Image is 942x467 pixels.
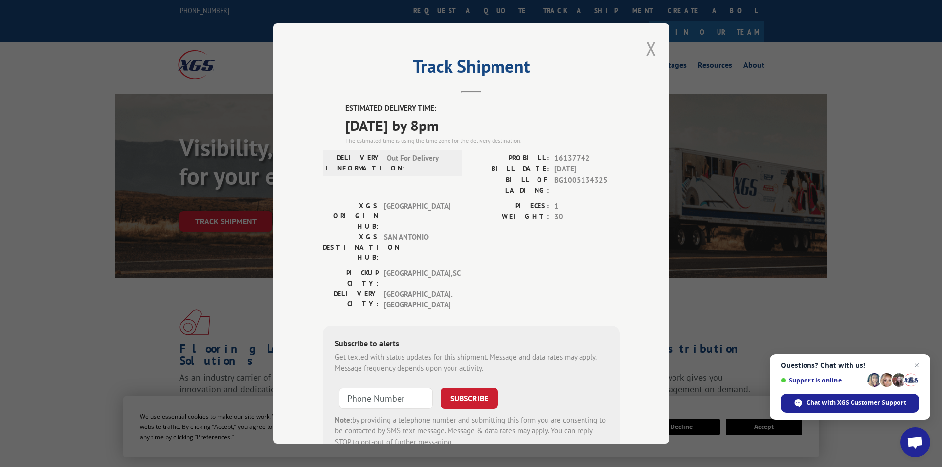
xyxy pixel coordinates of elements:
[471,153,549,164] label: PROBILL:
[339,388,433,409] input: Phone Number
[554,201,620,212] span: 1
[323,59,620,78] h2: Track Shipment
[384,232,450,263] span: SAN ANTONIO
[335,338,608,352] div: Subscribe to alerts
[900,427,930,457] a: Open chat
[807,398,906,407] span: Chat with XGS Customer Support
[384,289,450,311] span: [GEOGRAPHIC_DATA] , [GEOGRAPHIC_DATA]
[384,201,450,232] span: [GEOGRAPHIC_DATA]
[335,352,608,374] div: Get texted with status updates for this shipment. Message and data rates may apply. Message frequ...
[345,103,620,114] label: ESTIMATED DELIVERY TIME:
[335,415,608,448] div: by providing a telephone number and submitting this form you are consenting to be contacted by SM...
[384,268,450,289] span: [GEOGRAPHIC_DATA] , SC
[554,153,620,164] span: 16137742
[323,268,379,289] label: PICKUP CITY:
[471,164,549,175] label: BILL DATE:
[781,394,919,413] span: Chat with XGS Customer Support
[471,212,549,223] label: WEIGHT:
[554,164,620,175] span: [DATE]
[345,136,620,145] div: The estimated time is using the time zone for the delivery destination.
[554,175,620,196] span: BG1005134325
[323,232,379,263] label: XGS DESTINATION HUB:
[471,175,549,196] label: BILL OF LADING:
[323,289,379,311] label: DELIVERY CITY:
[554,212,620,223] span: 30
[326,153,382,173] label: DELIVERY INFORMATION:
[781,377,864,384] span: Support is online
[781,361,919,369] span: Questions? Chat with us!
[323,201,379,232] label: XGS ORIGIN HUB:
[471,201,549,212] label: PIECES:
[335,415,352,425] strong: Note:
[646,36,657,62] button: Close modal
[345,114,620,136] span: [DATE] by 8pm
[387,153,453,173] span: Out For Delivery
[441,388,498,409] button: SUBSCRIBE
